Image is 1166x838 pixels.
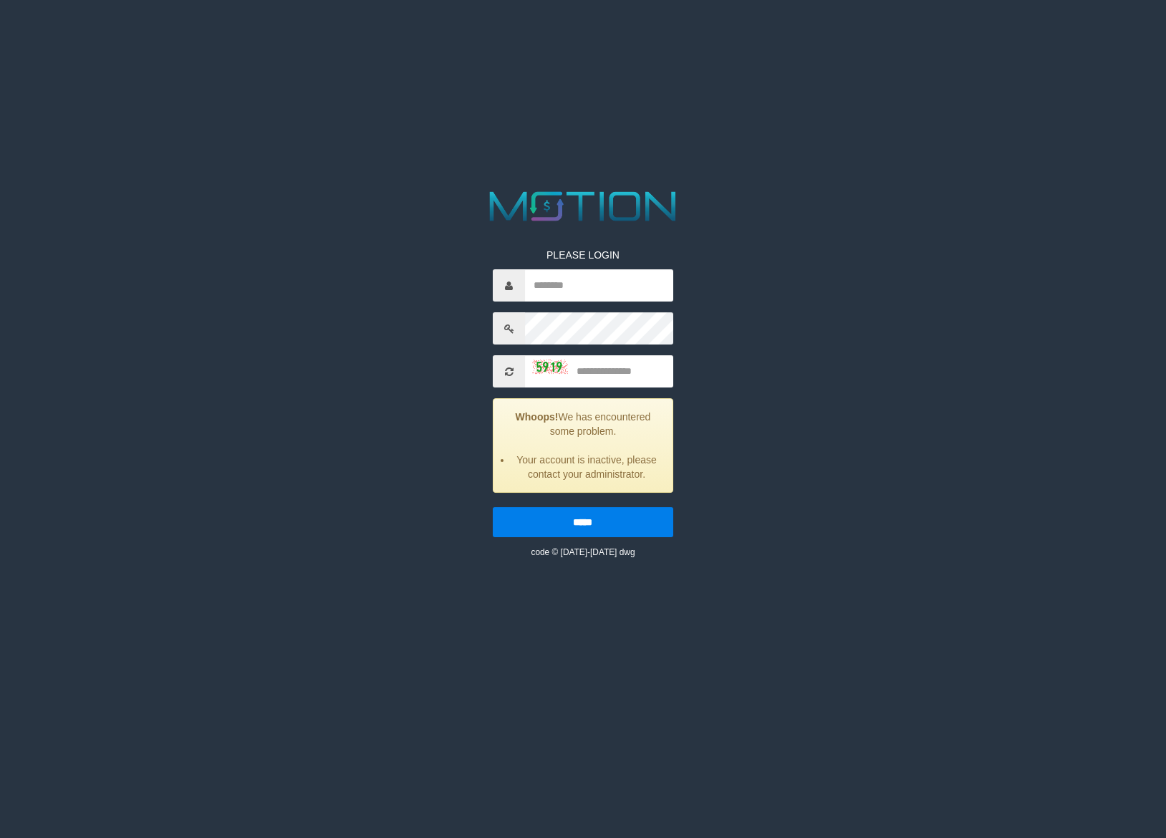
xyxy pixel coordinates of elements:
[481,186,685,226] img: MOTION_logo.png
[532,360,568,375] img: captcha
[516,411,559,423] strong: Whoops!
[493,248,673,262] p: PLEASE LOGIN
[531,547,635,557] small: code © [DATE]-[DATE] dwg
[493,398,673,493] div: We has encountered some problem.
[511,453,661,481] li: Your account is inactive, please contact your administrator.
